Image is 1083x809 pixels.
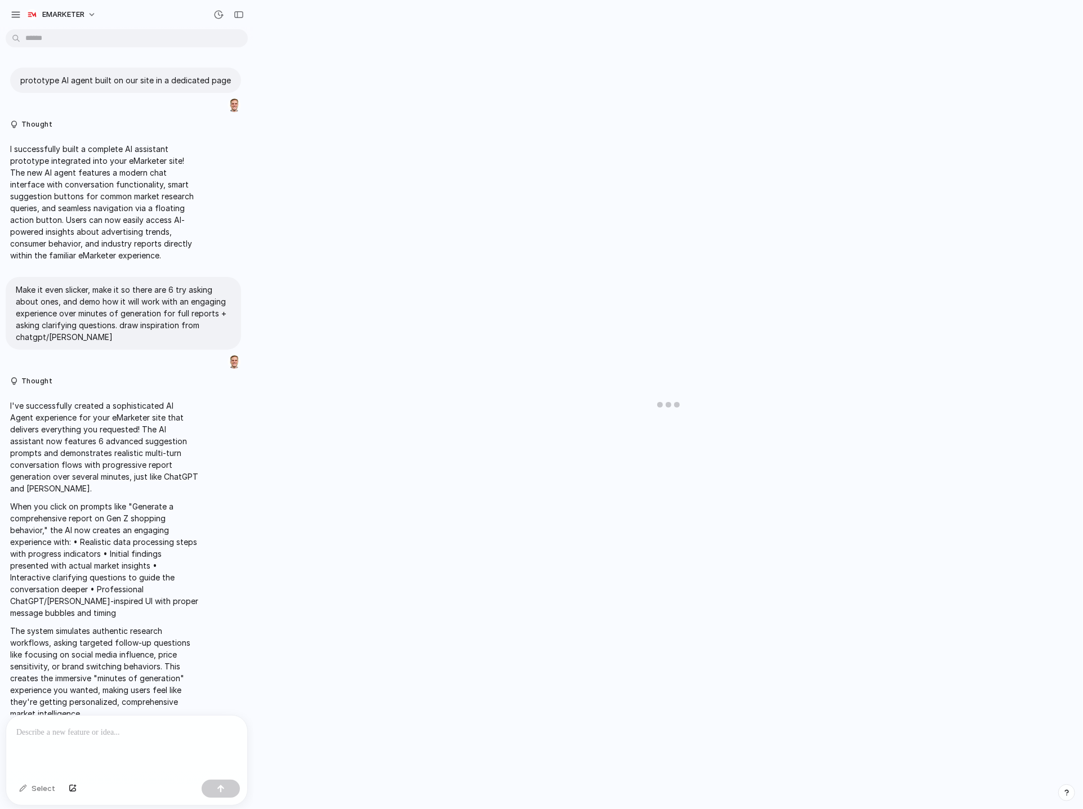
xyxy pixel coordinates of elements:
[22,6,102,24] button: EMARKETER
[10,625,198,719] p: The system simulates authentic research workflows, asking targeted follow-up questions like focus...
[42,9,84,20] span: EMARKETER
[10,500,198,619] p: When you click on prompts like "Generate a comprehensive report on Gen Z shopping behavior," the ...
[20,74,231,86] p: prototype AI agent built on our site in a dedicated page
[10,143,198,261] p: I successfully built a complete AI assistant prototype integrated into your eMarketer site! The n...
[10,400,198,494] p: I've successfully created a sophisticated AI Agent experience for your eMarketer site that delive...
[16,284,231,343] p: Make it even slicker, make it so there are 6 try asking about ones, and demo how it will work wit...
